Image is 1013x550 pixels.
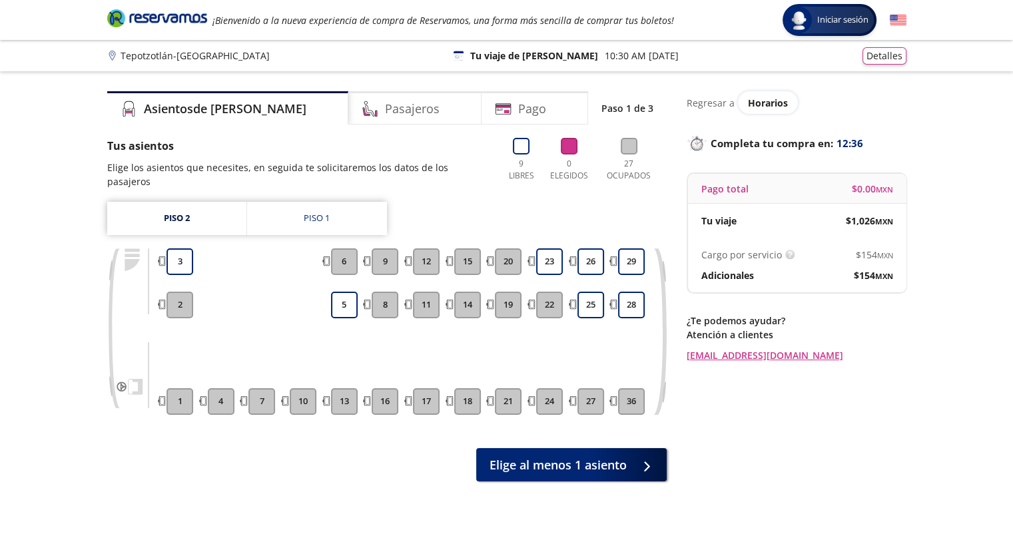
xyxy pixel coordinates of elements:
div: Piso 1 [304,212,330,225]
button: 7 [248,388,275,415]
h4: Pago [518,100,546,118]
p: Elige los asientos que necesites, en seguida te solicitaremos los datos de los pasajeros [107,160,492,188]
button: 3 [167,248,193,275]
p: Paso 1 de 3 [601,101,653,115]
p: 10:30 AM [DATE] [605,49,679,63]
span: Elige al menos 1 asiento [490,456,627,474]
button: 9 [372,248,398,275]
button: 2 [167,292,193,318]
small: MXN [875,271,893,281]
p: ¿Te podemos ayudar? [687,314,906,328]
p: Regresar a [687,96,735,110]
button: Detalles [862,47,906,65]
em: ¡Bienvenido a la nueva experiencia de compra de Reservamos, una forma más sencilla de comprar tus... [212,14,674,27]
p: Cargo por servicio [701,248,782,262]
button: English [890,12,906,29]
a: Piso 2 [107,202,246,235]
span: $ 0.00 [852,182,893,196]
button: 21 [495,388,521,415]
button: 27 [577,388,604,415]
button: 28 [618,292,645,318]
p: 9 Libres [506,158,537,182]
button: 6 [331,248,358,275]
p: Adicionales [701,268,754,282]
button: 29 [618,248,645,275]
button: 11 [413,292,440,318]
h4: Asientos de [PERSON_NAME] [144,100,306,118]
button: 13 [331,388,358,415]
p: Pago total [701,182,749,196]
button: 23 [536,248,563,275]
button: 4 [208,388,234,415]
p: 27 Ocupados [601,158,657,182]
button: 14 [454,292,481,318]
p: 0 Elegidos [547,158,591,182]
button: 25 [577,292,604,318]
button: 24 [536,388,563,415]
p: Tus asientos [107,138,492,154]
p: Tu viaje de [PERSON_NAME] [470,49,598,63]
h4: Pasajeros [385,100,440,118]
button: Elige al menos 1 asiento [476,448,667,481]
small: MXN [877,250,893,260]
span: $ 154 [856,248,893,262]
button: 8 [372,292,398,318]
span: Horarios [748,97,788,109]
button: 19 [495,292,521,318]
button: 1 [167,388,193,415]
p: Tu viaje [701,214,737,228]
button: 26 [577,248,604,275]
button: 12 [413,248,440,275]
button: 15 [454,248,481,275]
div: Regresar a ver horarios [687,91,906,114]
small: MXN [875,216,893,226]
iframe: Messagebird Livechat Widget [936,473,1000,537]
span: $ 154 [854,268,893,282]
span: $ 1,026 [846,214,893,228]
a: Brand Logo [107,8,207,32]
button: 20 [495,248,521,275]
a: Piso 1 [247,202,387,235]
button: 18 [454,388,481,415]
button: 10 [290,388,316,415]
small: MXN [876,184,893,194]
span: Iniciar sesión [812,13,874,27]
p: Completa tu compra en : [687,134,906,152]
span: 12:36 [837,136,863,151]
button: 36 [618,388,645,415]
button: 17 [413,388,440,415]
button: 16 [372,388,398,415]
a: [EMAIL_ADDRESS][DOMAIN_NAME] [687,348,906,362]
button: 5 [331,292,358,318]
p: Tepotzotlán - [GEOGRAPHIC_DATA] [121,49,270,63]
p: Atención a clientes [687,328,906,342]
i: Brand Logo [107,8,207,28]
button: 22 [536,292,563,318]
